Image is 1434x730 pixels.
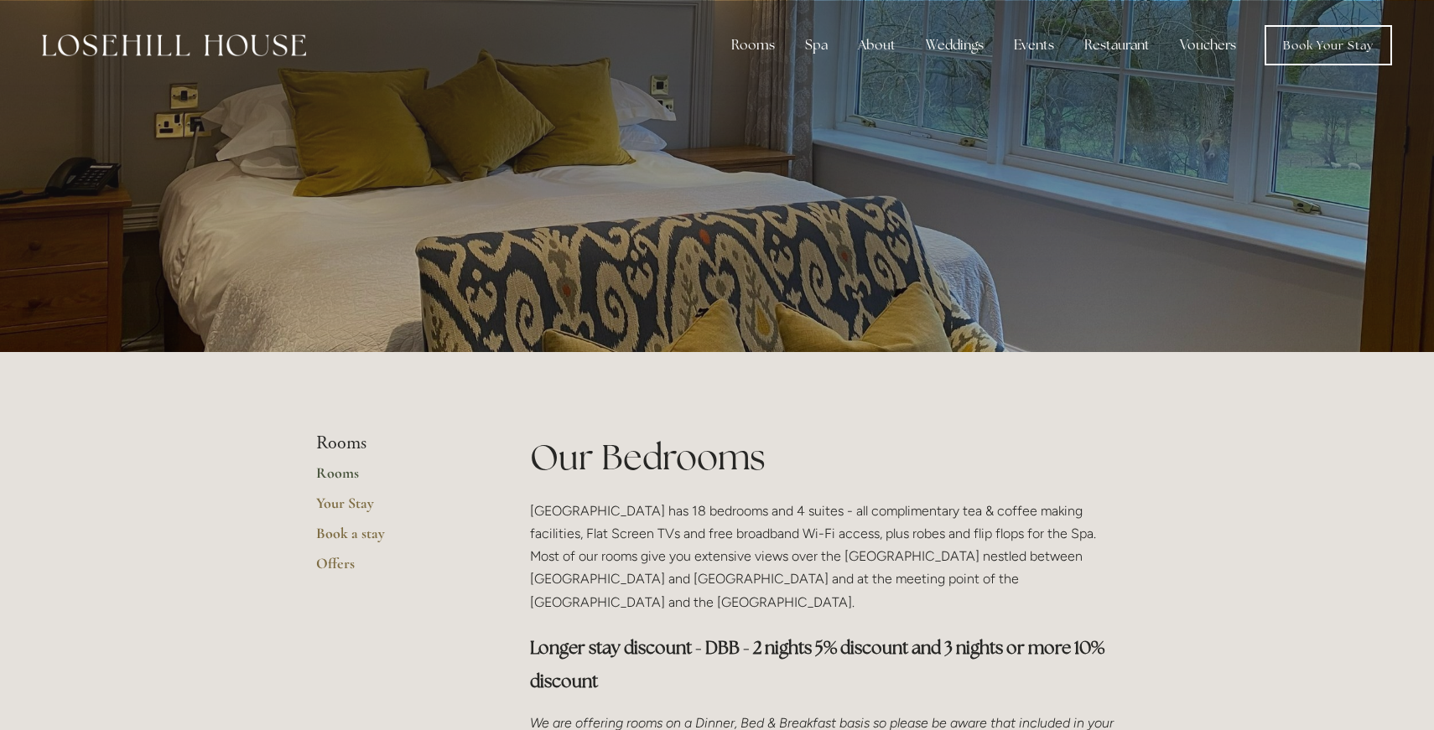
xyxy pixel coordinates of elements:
[1000,28,1068,62] div: Events
[316,432,476,454] li: Rooms
[42,34,306,56] img: Losehill House
[530,636,1108,692] strong: Longer stay discount - DBB - 2 nights 5% discount and 3 nights or more 10% discount
[1265,25,1392,65] a: Book Your Stay
[316,494,476,524] a: Your Stay
[1071,28,1163,62] div: Restaurant
[912,28,997,62] div: Weddings
[530,432,1118,482] h1: Our Bedrooms
[316,524,476,554] a: Book a stay
[1166,28,1250,62] a: Vouchers
[844,28,909,62] div: About
[530,500,1118,614] p: [GEOGRAPHIC_DATA] has 18 bedrooms and 4 suites - all complimentary tea & coffee making facilities...
[792,28,841,62] div: Spa
[316,554,476,584] a: Offers
[718,28,788,62] div: Rooms
[316,463,476,494] a: Rooms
